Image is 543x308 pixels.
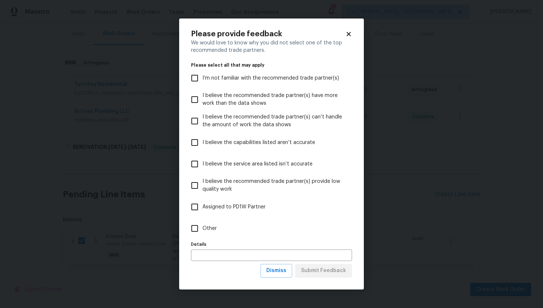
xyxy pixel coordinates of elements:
span: Dismiss [266,266,286,275]
span: I believe the recommended trade partner(s) can’t handle the amount of work the data shows [202,113,346,129]
span: I believe the capabilities listed aren’t accurate [202,139,315,147]
span: Assigned to PD1W Partner [202,203,266,211]
span: I believe the recommended trade partner(s) provide low quality work [202,178,346,193]
div: We would love to know why you did not select one of the top recommended trade partners. [191,39,352,54]
legend: Please select all that may apply [191,63,352,67]
h2: Please provide feedback [191,30,345,38]
label: Details [191,242,352,247]
span: I believe the service area listed isn’t accurate [202,160,313,168]
span: Other [202,225,217,232]
span: I’m not familiar with the recommended trade partner(s) [202,74,339,82]
button: Dismiss [260,264,292,278]
span: I believe the recommended trade partner(s) have more work than the data shows [202,92,346,107]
